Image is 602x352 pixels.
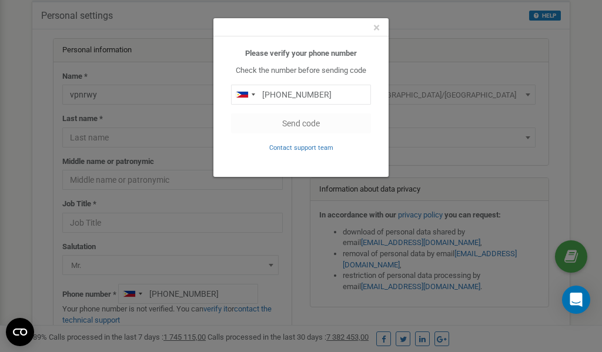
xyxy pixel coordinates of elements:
button: Send code [231,113,371,133]
div: Telephone country code [232,85,259,104]
b: Please verify your phone number [245,49,357,58]
button: Open CMP widget [6,318,34,346]
input: 0905 123 4567 [231,85,371,105]
a: Contact support team [269,143,333,152]
p: Check the number before sending code [231,65,371,76]
span: × [373,21,380,35]
div: Open Intercom Messenger [562,286,590,314]
small: Contact support team [269,144,333,152]
button: Close [373,22,380,34]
